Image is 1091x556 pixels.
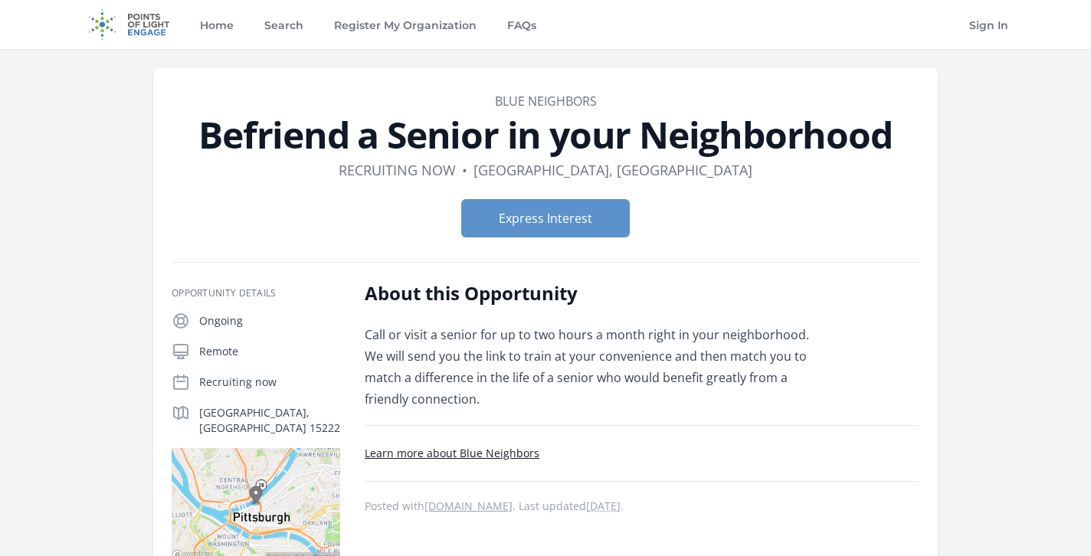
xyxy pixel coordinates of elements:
p: Posted with . Last updated . [365,500,919,512]
p: [GEOGRAPHIC_DATA], [GEOGRAPHIC_DATA] 15222 [199,405,340,436]
h2: About this Opportunity [365,281,813,306]
p: Call or visit a senior for up to two hours a month right in your neighborhood. We will send you t... [365,324,813,410]
h3: Opportunity Details [172,287,340,299]
div: • [462,159,467,181]
p: Recruiting now [199,374,340,390]
a: Learn more about Blue Neighbors [365,446,539,460]
dd: Recruiting now [339,159,456,181]
a: [DOMAIN_NAME] [424,499,513,513]
a: Blue Neighbors [495,93,597,110]
h1: Befriend a Senior in your Neighborhood [172,116,919,153]
abbr: Tue, Jul 8, 2025 7:48 PM [586,499,621,513]
p: Remote [199,344,340,359]
button: Express Interest [461,199,630,237]
dd: [GEOGRAPHIC_DATA], [GEOGRAPHIC_DATA] [473,159,752,181]
p: Ongoing [199,313,340,329]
